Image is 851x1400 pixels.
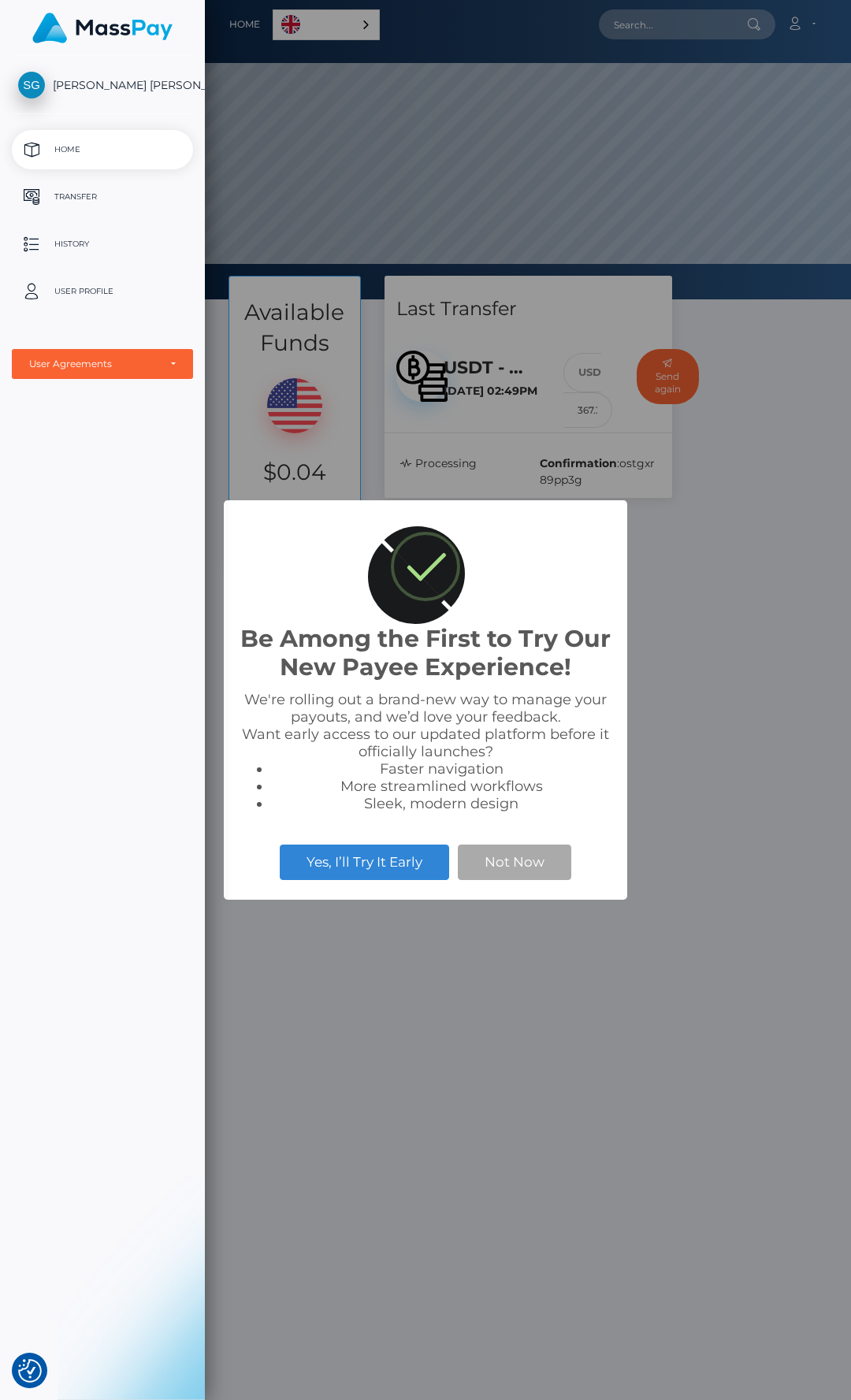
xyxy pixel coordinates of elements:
[18,138,187,162] p: Home
[12,349,193,379] button: User Agreements
[12,78,193,92] span: [PERSON_NAME] [PERSON_NAME]
[18,185,187,209] p: Transfer
[18,280,187,303] p: User Profile
[240,691,611,812] div: We're rolling out a brand-new way to manage your payouts, and we’d love your feedback. Want early...
[18,232,187,256] p: History
[18,1359,42,1383] img: Revisit consent button
[271,778,611,795] li: More streamlined workflows
[18,1359,42,1383] button: Consent Preferences
[280,845,449,879] button: Yes, I’ll Try It Early
[271,760,611,778] li: Faster navigation
[458,845,571,879] button: Not Now
[271,795,611,812] li: Sleek, modern design
[240,625,611,681] h2: Be Among the First to Try Our New Payee Experience!
[29,358,158,370] div: User Agreements
[32,13,173,43] img: MassPay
